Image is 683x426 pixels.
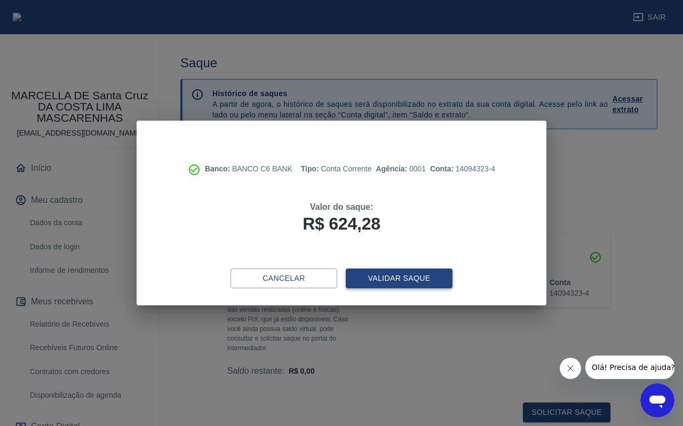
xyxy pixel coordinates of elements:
[310,202,373,211] span: Valor do saque:
[376,164,409,173] span: Agência:
[303,214,380,233] span: R$ 624,28
[430,163,495,175] p: 14094323-4
[301,164,321,173] span: Tipo:
[301,163,372,175] p: Conta Corrente
[376,163,426,175] p: 0001
[560,358,581,379] iframe: Fechar mensagem
[205,163,292,175] p: BANCO C6 BANK
[205,164,232,173] span: Banco:
[585,356,674,379] iframe: Mensagem da empresa
[231,269,337,288] button: Cancelar
[430,164,456,173] span: Conta:
[346,269,452,288] button: Validar saque
[6,7,90,16] span: Olá! Precisa de ajuda?
[640,383,674,417] iframe: Botão para abrir a janela de mensagens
